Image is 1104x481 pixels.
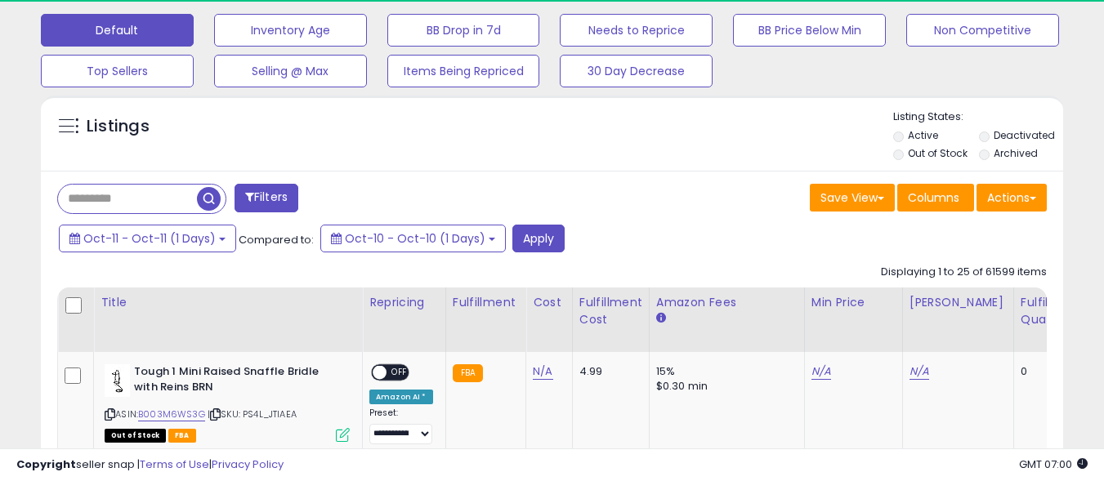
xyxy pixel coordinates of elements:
label: Active [908,128,938,142]
button: Columns [897,184,974,212]
a: Terms of Use [140,457,209,472]
div: Displaying 1 to 25 of 61599 items [881,265,1047,280]
div: ASIN: [105,364,350,440]
button: Inventory Age [214,14,367,47]
div: Amazon AI * [369,390,433,404]
small: Amazon Fees. [656,311,666,326]
strong: Copyright [16,457,76,472]
button: Oct-11 - Oct-11 (1 Days) [59,225,236,252]
div: Fulfillment Cost [579,294,642,328]
a: B003M6WS3G [138,408,205,421]
span: All listings that are currently out of stock and unavailable for purchase on Amazon [105,429,166,443]
button: 30 Day Decrease [560,55,713,87]
button: Default [41,14,194,47]
div: Amazon Fees [656,294,798,311]
button: Items Being Repriced [387,55,540,87]
div: Fulfillment [453,294,519,311]
button: Selling @ Max [214,55,367,87]
div: Repricing [369,294,439,311]
div: Title [101,294,355,311]
span: 2025-10-12 07:00 GMT [1019,457,1088,472]
span: FBA [168,429,196,443]
b: Tough 1 Mini Raised Snaffle Bridle with Reins BRN [134,364,333,399]
label: Out of Stock [908,146,968,160]
button: Needs to Reprice [560,14,713,47]
button: Actions [977,184,1047,212]
label: Deactivated [994,128,1055,142]
div: [PERSON_NAME] [910,294,1007,311]
span: Oct-10 - Oct-10 (1 Days) [345,230,485,247]
a: Privacy Policy [212,457,284,472]
button: Filters [235,184,298,212]
div: 4.99 [579,364,637,379]
div: seller snap | | [16,457,284,473]
p: Listing States: [893,109,1063,125]
button: BB Price Below Min [733,14,886,47]
a: N/A [533,363,552,380]
button: BB Drop in 7d [387,14,540,47]
h5: Listings [87,115,150,138]
div: Min Price [811,294,896,311]
a: N/A [811,363,831,380]
label: Archived [994,146,1038,160]
button: Save View [810,184,895,212]
span: OFF [387,366,413,380]
button: Non Competitive [906,14,1059,47]
a: N/A [910,363,929,380]
div: Preset: [369,408,433,444]
span: | SKU: PS4L_JTIAEA [208,408,297,421]
button: Oct-10 - Oct-10 (1 Days) [320,225,506,252]
span: Compared to: [239,232,314,247]
button: Top Sellers [41,55,194,87]
div: $0.30 min [656,379,792,394]
img: 311hT932xIL._SL40_.jpg [105,364,130,397]
div: 15% [656,364,792,379]
div: Cost [533,294,565,311]
button: Apply [512,225,565,252]
small: FBA [453,364,483,382]
div: 0 [1021,364,1071,379]
span: Oct-11 - Oct-11 (1 Days) [83,230,216,247]
div: Fulfillable Quantity [1021,294,1077,328]
span: Columns [908,189,959,206]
